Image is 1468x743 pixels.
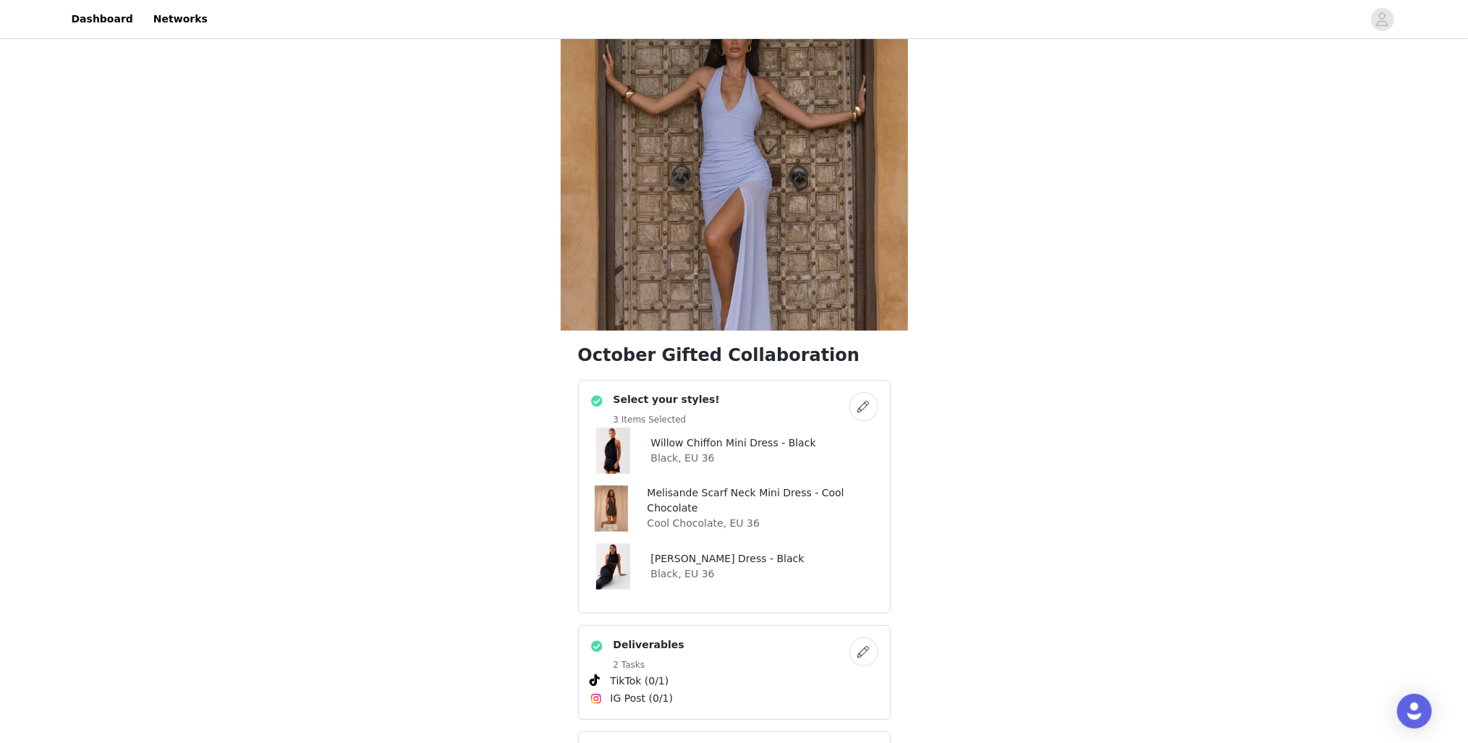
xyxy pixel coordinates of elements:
[1397,694,1432,729] div: Open Intercom Messenger
[648,485,878,516] h4: Melisande Scarf Neck Mini Dress - Cool Chocolate
[611,691,674,706] span: IG Post (0/1)
[1375,8,1389,31] div: avatar
[651,436,816,451] h4: Willow Chiffon Mini Dress - Black
[614,392,720,407] h4: Select your styles!
[63,3,142,35] a: Dashboard
[651,551,805,566] h4: [PERSON_NAME] Dress - Black
[590,693,602,705] img: Instagram Icon
[611,674,669,689] span: TikTok (0/1)
[651,451,816,466] p: Black, EU 36
[578,625,891,720] div: Deliverables
[596,543,629,590] img: Lucinda Maxi Dress - Black
[596,428,629,474] img: Willow Chiffon Mini Dress - Black
[648,516,878,531] p: Cool Chocolate, EU 36
[595,485,628,532] img: Melisande Scarf Neck Mini Dress - Cool Chocolate
[651,566,805,582] p: Black, EU 36
[614,658,684,671] h5: 2 Tasks
[614,413,720,426] h5: 3 Items Selected
[145,3,216,35] a: Networks
[578,342,891,368] h1: October Gifted Collaboration
[578,380,891,613] div: Select your styles!
[614,637,684,653] h4: Deliverables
